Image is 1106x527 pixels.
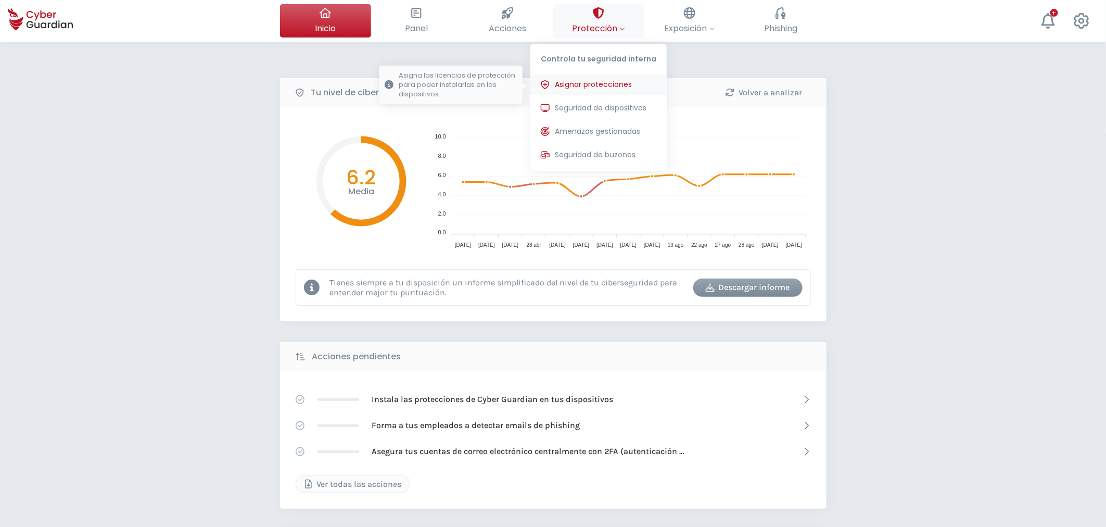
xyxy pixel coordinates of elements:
[709,83,819,102] button: Volver a analizar
[739,242,755,248] tspan: 28 ago
[693,279,803,297] button: Descargar informe
[555,103,646,114] span: Seguridad de dispositivos
[405,22,428,35] span: Panel
[454,242,471,248] tspan: [DATE]
[1050,9,1058,17] div: +
[701,281,795,294] div: Descargar informe
[596,242,613,248] tspan: [DATE]
[644,4,735,37] button: Exposición
[438,191,446,197] tspan: 4.0
[304,478,402,491] div: Ver todas las acciones
[312,350,401,363] b: Acciones pendientes
[438,210,446,217] tspan: 2.0
[717,86,811,99] div: Volver a analizar
[667,242,683,248] tspan: 13 ago
[330,278,685,297] p: Tienes siempre a tu disposición un informe simplificado del nivel de tu ciberseguridad para enten...
[530,98,667,119] button: Seguridad de dispositivos
[644,242,660,248] tspan: [DATE]
[399,71,517,99] p: Asigna las licencias de protección para poder instalarlas en los dispositivos.
[691,242,707,248] tspan: 22 ago
[438,172,446,178] tspan: 6.0
[764,22,797,35] span: Phishing
[530,44,667,69] p: Controla tu seguridad interna
[438,153,446,159] tspan: 8.0
[526,242,541,248] tspan: 28 abr
[372,394,614,405] p: Instala las protecciones de Cyber Guardian en tus dispositivos
[572,22,625,35] span: Protección
[371,4,462,37] button: Panel
[555,79,632,90] span: Asignar protecciones
[785,242,802,248] tspan: [DATE]
[553,4,644,37] button: ProtecciónControla tu seguridad internaAsignar proteccionesAsigna las licencias de protección par...
[438,230,446,236] tspan: 0.0
[555,126,640,137] span: Amenazas gestionadas
[435,134,446,140] tspan: 10.0
[530,121,667,142] button: Amenazas gestionadas
[462,4,553,37] button: Acciones
[735,4,827,37] button: Phishing
[311,86,423,99] b: Tu nivel de ciberseguridad
[372,446,684,457] p: Asegura tus cuentas de correo electrónico centralmente con 2FA (autenticación [PERSON_NAME] factor)
[555,149,635,160] span: Seguridad de buzones
[280,4,371,37] button: Inicio
[665,22,715,35] span: Exposición
[489,22,526,35] span: Acciones
[372,420,580,431] p: Forma a tus empleados a detectar emails de phishing
[573,242,589,248] tspan: [DATE]
[502,242,518,248] tspan: [DATE]
[478,242,495,248] tspan: [DATE]
[762,242,779,248] tspan: [DATE]
[296,475,410,493] button: Ver todas las acciones
[549,242,566,248] tspan: [DATE]
[530,74,667,95] button: Asignar proteccionesAsigna las licencias de protección para poder instalarlas en los dispositivos.
[530,145,667,166] button: Seguridad de buzones
[315,22,336,35] span: Inicio
[620,242,637,248] tspan: [DATE]
[715,242,731,248] tspan: 27 ago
